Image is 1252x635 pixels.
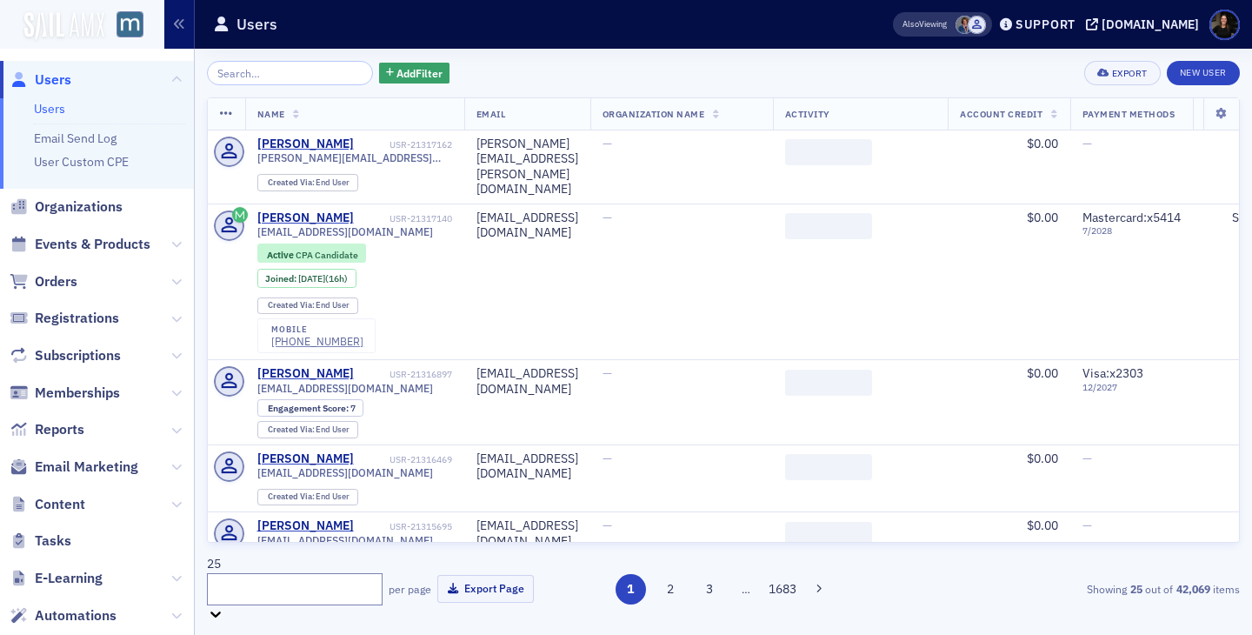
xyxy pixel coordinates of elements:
[104,11,143,41] a: View Homepage
[476,211,578,241] div: [EMAIL_ADDRESS][DOMAIN_NAME]
[1082,451,1092,466] span: —
[264,246,358,259] a: Active CPA Candidate
[207,61,373,85] input: Search…
[207,555,383,573] div: 25
[10,606,117,625] a: Automations
[10,384,120,403] a: Memberships
[257,108,285,120] span: Name
[356,521,452,532] div: USR-21315695
[271,335,363,348] a: [PHONE_NUMBER]
[968,16,986,34] span: Justin Chase
[298,272,325,284] span: [DATE]
[35,606,117,625] span: Automations
[1082,365,1143,381] span: Visa : x2303
[10,569,103,588] a: E-Learning
[257,534,433,547] span: [EMAIL_ADDRESS][DOMAIN_NAME]
[257,244,366,263] div: Active: Active: CPA Candidate
[476,137,578,197] div: [PERSON_NAME][EMAIL_ADDRESS][PERSON_NAME][DOMAIN_NAME]
[476,366,578,397] div: [EMAIL_ADDRESS][DOMAIN_NAME]
[603,518,612,533] span: —
[356,213,452,224] div: USR-21317140
[1127,581,1145,597] strong: 25
[785,522,872,548] span: ‌
[1082,108,1175,120] span: Payment Methods
[268,492,350,502] div: End User
[35,531,71,551] span: Tasks
[960,108,1042,120] span: Account Credit
[268,299,316,311] span: Created Via :
[35,197,123,217] span: Organizations
[257,211,354,226] a: [PERSON_NAME]
[257,451,354,467] a: [PERSON_NAME]
[268,424,316,435] span: Created Via :
[117,11,143,38] img: SailAMX
[35,235,150,254] span: Events & Products
[1082,225,1181,237] span: 7 / 2028
[1016,17,1076,32] div: Support
[396,65,443,81] span: Add Filter
[476,108,506,120] span: Email
[785,454,872,480] span: ‌
[1082,210,1181,225] span: Mastercard : x5414
[34,154,129,170] a: User Custom CPE
[24,12,104,40] img: SailAMX
[268,425,350,435] div: End User
[10,420,84,439] a: Reports
[476,518,578,549] div: [EMAIL_ADDRESS][DOMAIN_NAME]
[257,518,354,534] a: [PERSON_NAME]
[785,108,830,120] span: Activity
[35,70,71,90] span: Users
[271,324,363,335] div: mobile
[356,369,452,380] div: USR-21316897
[34,101,65,117] a: Users
[10,197,123,217] a: Organizations
[1082,518,1092,533] span: —
[35,346,121,365] span: Subscriptions
[1102,17,1199,32] div: [DOMAIN_NAME]
[379,63,450,84] button: AddFilter
[268,491,316,502] span: Created Via :
[257,137,354,152] a: [PERSON_NAME]
[10,235,150,254] a: Events & Products
[1082,382,1181,393] span: 12 / 2027
[298,273,348,284] div: (16h)
[10,346,121,365] a: Subscriptions
[35,458,138,477] span: Email Marketing
[236,14,277,35] h1: Users
[257,399,364,417] div: Engagement Score: 7
[1112,69,1148,78] div: Export
[268,301,350,311] div: End User
[1027,518,1058,533] span: $0.00
[1082,136,1092,151] span: —
[257,382,433,395] span: [EMAIL_ADDRESS][DOMAIN_NAME]
[1027,365,1058,381] span: $0.00
[785,213,872,239] span: ‌
[257,151,452,164] span: [PERSON_NAME][EMAIL_ADDRESS][PERSON_NAME][DOMAIN_NAME]
[257,421,359,438] div: Created Via: End User
[356,139,452,150] div: USR-21317162
[10,531,71,551] a: Tasks
[35,569,103,588] span: E-Learning
[10,272,77,291] a: Orders
[10,458,138,477] a: Email Marketing
[10,70,71,90] a: Users
[956,16,974,34] span: Chris Dougherty
[268,177,316,188] span: Created Via :
[1027,210,1058,225] span: $0.00
[616,574,646,605] button: 1
[35,420,84,439] span: Reports
[1173,581,1213,597] strong: 42,069
[437,575,534,602] button: Export Page
[389,581,431,597] label: per page
[785,139,872,165] span: ‌
[695,574,725,605] button: 3
[734,581,758,597] span: …
[268,404,356,413] div: 7
[603,451,612,466] span: —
